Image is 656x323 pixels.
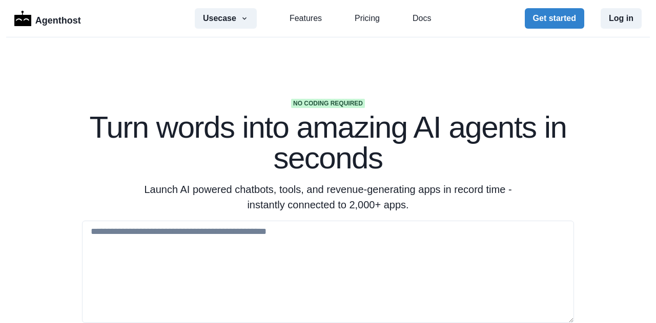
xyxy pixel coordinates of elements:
a: Pricing [355,12,380,25]
button: Get started [525,8,584,29]
button: Log in [601,8,642,29]
span: No coding required [291,99,365,108]
img: Logo [14,11,31,26]
button: Usecase [195,8,257,29]
a: Docs [413,12,431,25]
a: Features [290,12,322,25]
p: Launch AI powered chatbots, tools, and revenue-generating apps in record time - instantly connect... [131,182,525,212]
h1: Turn words into amazing AI agents in seconds [82,112,574,174]
p: Agenthost [35,10,81,28]
a: LogoAgenthost [14,10,81,28]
